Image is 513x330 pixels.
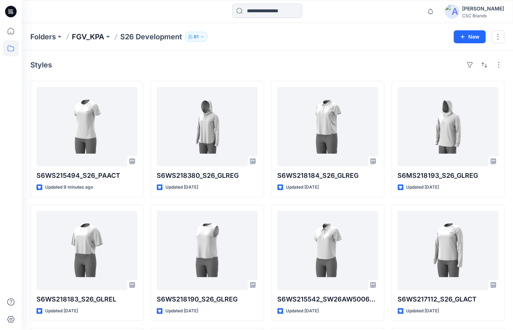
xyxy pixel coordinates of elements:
[72,32,104,42] a: FGV_KPA
[165,184,198,191] p: Updated [DATE]
[157,171,257,181] p: S6WS218380_S26_GLREG
[194,33,199,41] p: 61
[45,184,93,191] p: Updated 9 minutes ago
[185,32,208,42] button: 61
[406,184,439,191] p: Updated [DATE]
[286,307,319,315] p: Updated [DATE]
[453,30,486,43] button: New
[277,294,378,304] p: S6WS215542_SW26AW5006_S26_PAACT
[397,211,498,290] a: S6WS217112_S26_GLACT
[397,87,498,166] a: S6MS218193_S26_GLREG
[462,13,504,18] div: CSC Brands
[277,211,378,290] a: S6WS215542_SW26AW5006_S26_PAACT
[36,87,137,166] a: S6WS215494_S26_PAACT
[462,4,504,13] div: [PERSON_NAME]
[45,307,78,315] p: Updated [DATE]
[120,32,182,42] p: S26 Development
[165,307,198,315] p: Updated [DATE]
[36,171,137,181] p: S6WS215494_S26_PAACT
[277,87,378,166] a: S6WS218184_S26_GLREG
[406,307,439,315] p: Updated [DATE]
[157,211,257,290] a: S6WS218190_S26_GLREG
[277,171,378,181] p: S6WS218184_S26_GLREG
[286,184,319,191] p: Updated [DATE]
[397,294,498,304] p: S6WS217112_S26_GLACT
[36,211,137,290] a: S6WS218183_S26_GLREL
[157,294,257,304] p: S6WS218190_S26_GLREG
[157,87,257,166] a: S6WS218380_S26_GLREG
[445,4,459,19] img: avatar
[36,294,137,304] p: S6WS218183_S26_GLREL
[30,61,52,69] h4: Styles
[397,171,498,181] p: S6MS218193_S26_GLREG
[30,32,56,42] a: Folders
